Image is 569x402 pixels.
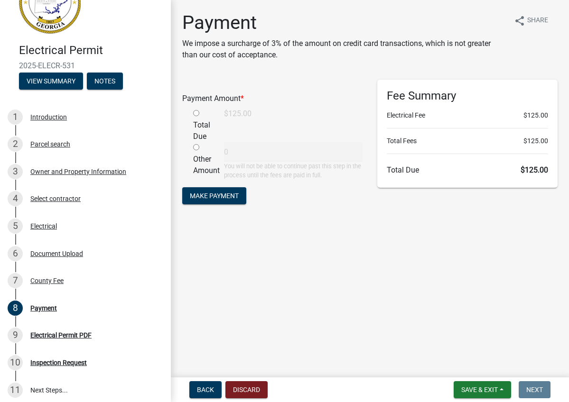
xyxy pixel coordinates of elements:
[523,110,548,120] span: $125.00
[175,93,370,104] div: Payment Amount
[225,381,268,398] button: Discard
[8,219,23,234] div: 5
[87,78,123,85] wm-modal-confirm: Notes
[30,223,57,229] div: Electrical
[523,136,548,146] span: $125.00
[461,386,498,393] span: Save & Exit
[182,187,246,204] button: Make Payment
[387,110,549,120] li: Electrical Fee
[8,110,23,125] div: 1
[190,192,239,200] span: Make Payment
[454,381,511,398] button: Save & Exit
[387,136,549,146] li: Total Fees
[30,332,92,338] div: Electrical Permit PDF
[526,386,543,393] span: Next
[8,301,23,316] div: 8
[387,165,549,174] h6: Total Due
[30,277,64,284] div: County Fee
[506,11,556,30] button: shareShare
[30,250,83,257] div: Document Upload
[189,381,222,398] button: Back
[30,359,87,366] div: Inspection Request
[8,355,23,370] div: 10
[8,383,23,398] div: 11
[30,305,57,311] div: Payment
[519,381,550,398] button: Next
[514,15,525,27] i: share
[527,15,548,27] span: Share
[8,246,23,261] div: 6
[186,108,217,142] div: Total Due
[8,164,23,179] div: 3
[19,44,163,57] h4: Electrical Permit
[8,273,23,288] div: 7
[19,78,83,85] wm-modal-confirm: Summary
[30,168,126,175] div: Owner and Property Information
[197,386,214,393] span: Back
[30,195,81,202] div: Select contractor
[30,114,67,120] div: Introduction
[521,165,548,174] span: $125.00
[8,191,23,206] div: 4
[182,11,506,34] h1: Payment
[19,61,152,70] span: 2025-ELECR-531
[19,73,83,90] button: View Summary
[30,141,70,147] div: Parcel search
[387,89,549,103] h6: Fee Summary
[8,328,23,343] div: 9
[182,38,506,61] p: We impose a surcharge of 3% of the amount on credit card transactions, which is not greater than ...
[186,142,217,180] div: Other Amount
[87,73,123,90] button: Notes
[8,137,23,152] div: 2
